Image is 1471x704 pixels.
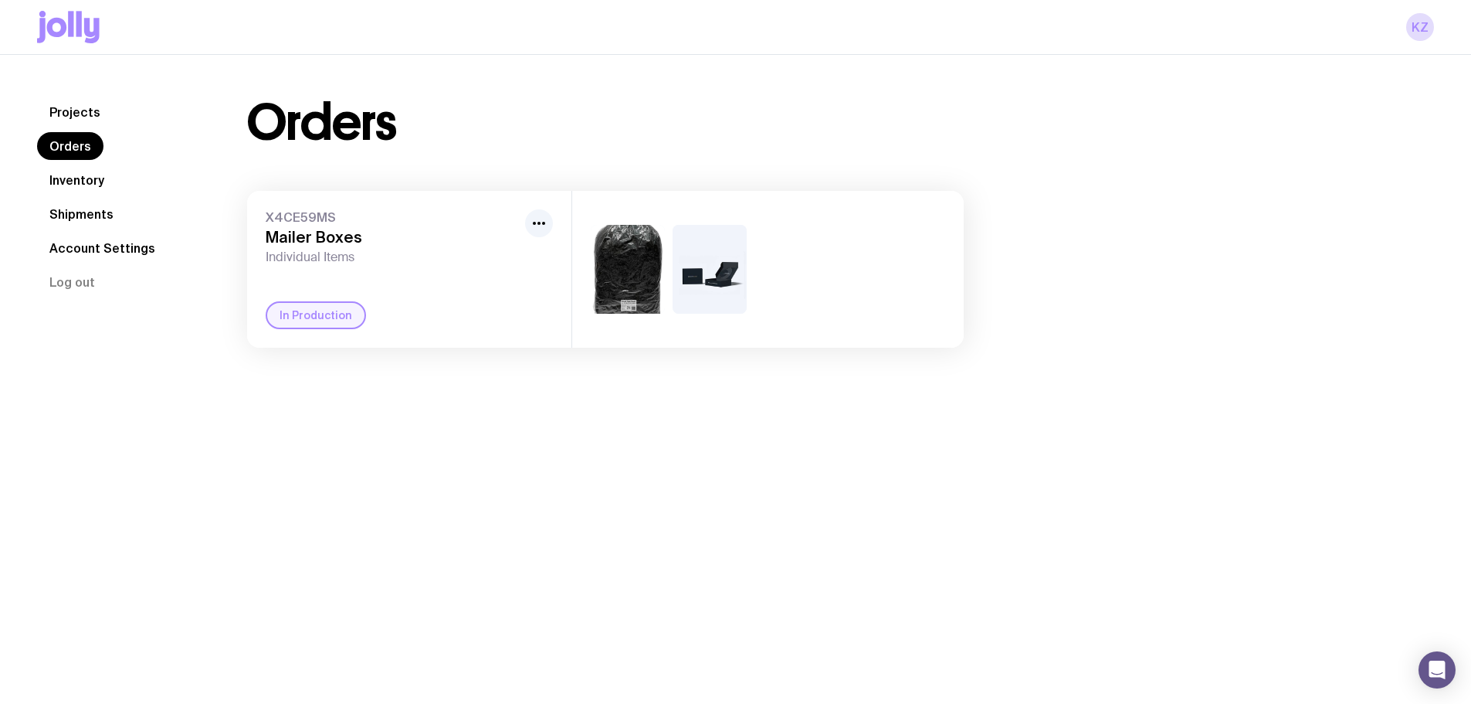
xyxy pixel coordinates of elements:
[37,234,168,262] a: Account Settings
[266,301,366,329] div: In Production
[37,268,107,296] button: Log out
[266,228,519,247] h3: Mailer Boxes
[1418,651,1456,689] div: Open Intercom Messenger
[266,250,519,265] span: Individual Items
[37,98,113,126] a: Projects
[266,209,519,225] span: X4CE59MS
[37,166,117,194] a: Inventory
[37,132,103,160] a: Orders
[247,98,396,148] h1: Orders
[1406,13,1434,41] a: KZ
[37,200,126,228] a: Shipments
